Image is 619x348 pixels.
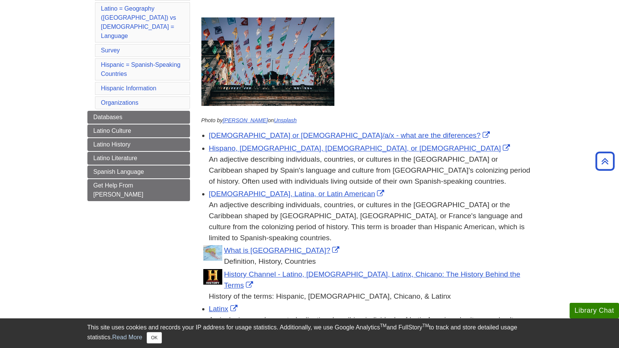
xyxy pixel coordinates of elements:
[87,323,532,343] div: This site uses cookies and records your IP address for usage statistics. Additionally, we use Goo...
[274,117,297,123] a: Unsplash
[87,179,190,201] a: Get Help From [PERSON_NAME]
[209,190,386,198] a: Link opens in new window
[101,99,139,106] a: Organizations
[93,114,123,120] span: Databases
[101,61,180,77] a: Hispanic = Spanish-Speaking Countries
[224,246,342,254] a: Link opens in new window
[112,334,142,340] a: Read More
[570,303,619,318] button: Library Chat
[201,117,532,125] p: Photo by on
[423,323,429,328] sup: TM
[101,85,157,91] a: Hispanic Information
[147,332,161,343] button: Close
[223,117,268,123] a: [PERSON_NAME]
[93,128,131,134] span: Latino Culture
[87,124,190,137] a: Latino Culture
[87,152,190,165] a: Latino Literature
[209,305,239,313] a: Link opens in new window
[93,182,144,198] span: Get Help From [PERSON_NAME]
[101,5,176,39] a: Latino = Geography ([GEOGRAPHIC_DATA]) vs [DEMOGRAPHIC_DATA] = Language
[209,256,532,267] div: Definition, History, Countries
[209,200,532,243] div: An adjective describing individuals, countries, or cultures in the [GEOGRAPHIC_DATA] or the Carib...
[209,144,512,152] a: Link opens in new window
[209,154,532,187] div: An adjective describing individuals, countries, or cultures in the [GEOGRAPHIC_DATA] or Caribbean...
[224,270,521,289] a: Link opens in new window
[201,17,334,106] img: Dia de los Muertos Flags
[93,141,131,148] span: Latino History
[593,156,617,166] a: Back to Top
[209,291,532,302] div: History of the terms: Hispanic, [DEMOGRAPHIC_DATA], Chicano, & Latinx
[87,111,190,124] a: Databases
[209,131,492,139] a: Link opens in new window
[380,323,386,328] sup: TM
[87,165,190,178] a: Spanish Language
[101,47,120,54] a: Survey
[209,315,532,347] div: An inclusive gender-neutral adjective describing individuals of Latin American heritage and cultu...
[93,155,138,161] span: Latino Literature
[87,138,190,151] a: Latino History
[93,168,144,175] span: Spanish Language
